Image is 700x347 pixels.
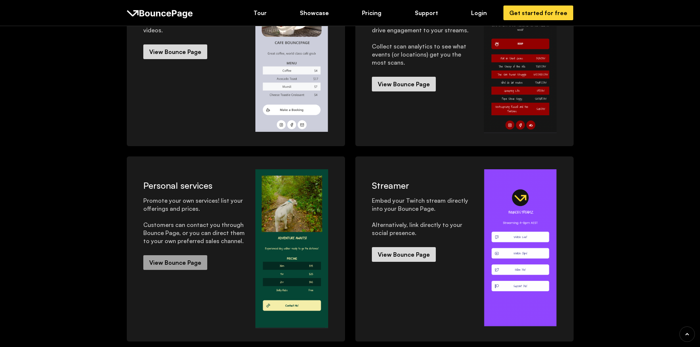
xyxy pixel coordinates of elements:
[503,6,573,20] a: Get started for free
[143,180,248,191] h4: Personal services
[471,9,487,17] div: Login
[466,6,492,19] a: Login
[372,247,436,262] a: View Bounce Page
[378,250,430,259] div: View Bounce Page
[357,6,387,19] a: Pricing
[362,9,381,17] div: Pricing
[372,2,477,66] div: Get out ahead of the rest with fully customisable Bounce Pages. Promote your gigs, pump your soci...
[410,6,443,19] a: Support
[254,9,267,17] div: Tour
[149,259,201,267] div: View Bounce Page
[509,9,567,17] div: Get started for free
[372,196,477,237] div: Embed your Twitch stream directly into your Bounce Page. Alternatively, link directly to your soc...
[143,255,207,270] a: View Bounce Page
[372,180,477,191] h4: Streamer
[372,77,436,91] a: View Bounce Page
[295,6,334,19] a: Showcase
[143,196,248,245] div: Promote your own services! list your offerings and prices. Customers can contact you through Boun...
[378,80,430,88] div: View Bounce Page
[143,44,207,59] a: View Bounce Page
[300,9,329,17] div: Showcase
[248,6,272,19] a: Tour
[149,48,201,56] div: View Bounce Page
[415,9,438,17] div: Support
